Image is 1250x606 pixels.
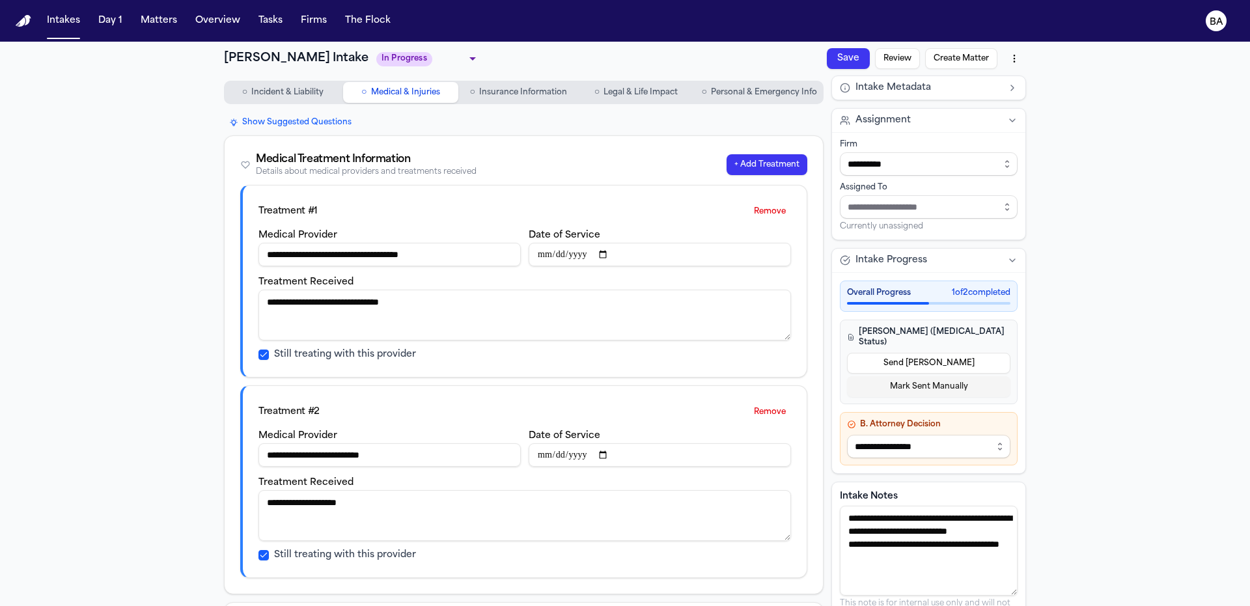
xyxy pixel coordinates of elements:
button: Review [875,48,920,69]
button: Tasks [253,9,288,33]
span: ○ [242,86,247,99]
button: More actions [1003,47,1026,70]
div: Assigned To [840,182,1018,193]
label: Treatment Received [258,277,354,287]
input: Date of service [529,243,791,266]
button: Assignment [832,109,1025,132]
input: Medical provider [258,243,521,266]
button: Remove [749,402,791,422]
input: Assign to staff member [840,195,1018,219]
div: Treatment # 1 [258,205,318,218]
span: Medical & Injuries [371,87,440,98]
label: Still treating with this provider [274,549,416,562]
label: Treatment Received [258,478,354,488]
textarea: Treatment received [258,290,791,340]
span: Currently unassigned [840,221,923,232]
label: Date of Service [529,431,600,441]
span: ○ [469,86,475,99]
span: ○ [702,86,707,99]
button: The Flock [340,9,396,33]
h4: [PERSON_NAME] ([MEDICAL_DATA] Status) [847,327,1010,348]
span: Intake Progress [855,254,927,267]
input: Date of service [529,443,791,467]
button: Day 1 [93,9,128,33]
button: Overview [190,9,245,33]
span: In Progress [376,52,432,66]
button: Show Suggested Questions [224,115,357,130]
h1: [PERSON_NAME] Intake [224,49,368,68]
button: Go to Medical & Injuries [343,82,458,103]
button: Save [827,48,870,69]
div: Update intake status [376,49,480,68]
label: Date of Service [529,230,600,240]
button: Remove [749,201,791,222]
button: Mark Sent Manually [847,376,1010,397]
textarea: Treatment received [258,490,791,541]
div: Details about medical providers and treatments received [256,167,477,177]
button: Create Matter [925,48,997,69]
span: Personal & Emergency Info [711,87,817,98]
div: Medical Treatment Information [256,152,477,167]
button: Intake Progress [832,249,1025,272]
span: Overall Progress [847,288,911,298]
button: Go to Personal & Emergency Info [697,82,822,103]
span: ○ [594,86,600,99]
label: Still treating with this provider [274,348,416,361]
span: Incident & Liability [251,87,324,98]
button: Matters [135,9,182,33]
span: 1 of 2 completed [952,288,1010,298]
button: Send [PERSON_NAME] [847,353,1010,374]
span: Legal & Life Impact [604,87,678,98]
textarea: Intake notes [840,506,1018,596]
button: Go to Incident & Liability [225,82,340,103]
label: Intake Notes [840,490,1018,503]
span: Insurance Information [479,87,567,98]
button: Go to Legal & Life Impact [579,82,694,103]
div: Firm [840,139,1018,150]
label: Medical Provider [258,431,337,441]
label: Medical Provider [258,230,337,240]
button: + Add Treatment [727,154,807,175]
span: ○ [361,86,367,99]
button: Intake Metadata [832,76,1025,100]
button: Go to Insurance Information [461,82,576,103]
button: Intakes [42,9,85,33]
input: Select firm [840,152,1018,176]
div: Treatment # 2 [258,406,320,419]
span: Intake Metadata [855,81,931,94]
span: Assignment [855,114,911,127]
img: Finch Logo [16,15,31,27]
input: Medical provider [258,443,521,467]
button: Firms [296,9,332,33]
a: Home [16,15,31,27]
h4: B. Attorney Decision [847,419,1010,430]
